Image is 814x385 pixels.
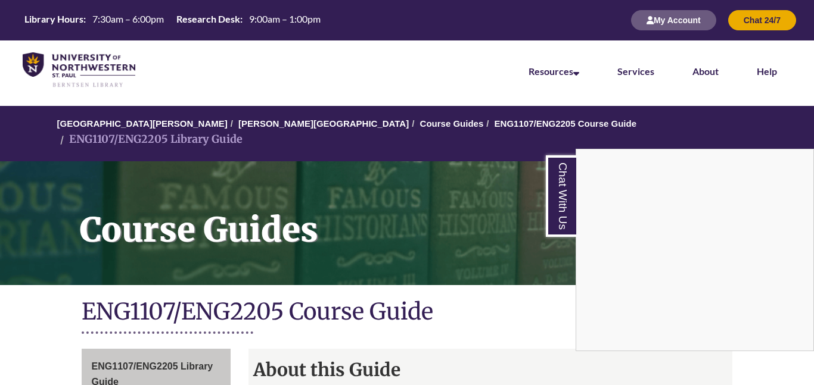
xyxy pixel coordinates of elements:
div: Chat With Us [576,149,814,351]
img: UNWSP Library Logo [23,52,135,88]
a: Services [617,65,654,77]
iframe: Chat Widget [576,149,813,350]
a: Chat With Us [546,155,576,237]
a: Resources [529,65,579,77]
a: About [692,65,719,77]
a: Help [757,65,777,77]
